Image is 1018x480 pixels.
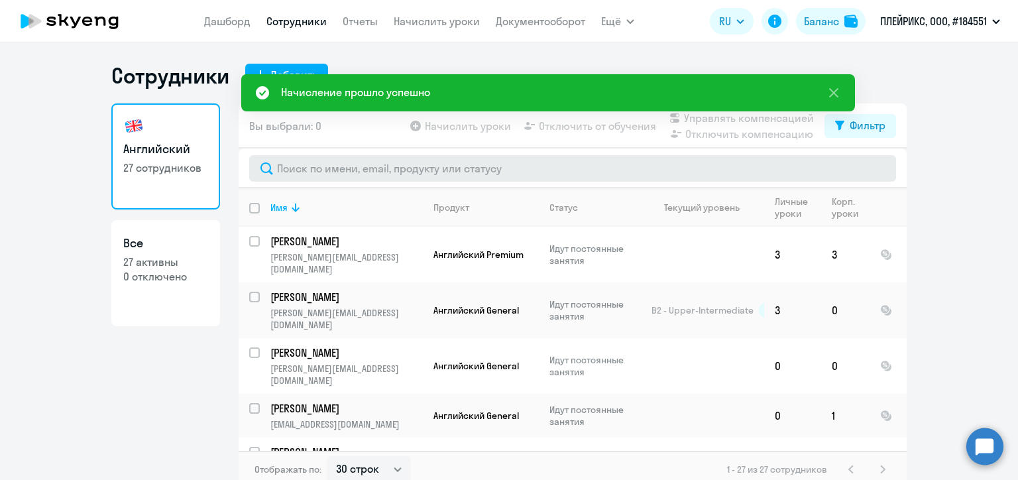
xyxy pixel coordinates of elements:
[796,8,866,34] button: Балансbalance
[270,251,422,275] p: [PERSON_NAME][EMAIL_ADDRESS][DOMAIN_NAME]
[821,227,870,282] td: 3
[832,196,860,219] div: Корп. уроки
[664,202,740,213] div: Текущий уровень
[270,307,422,331] p: [PERSON_NAME][EMAIL_ADDRESS][DOMAIN_NAME]
[270,234,422,249] a: [PERSON_NAME]
[601,8,634,34] button: Ещё
[821,394,870,438] td: 1
[111,220,220,326] a: Все27 активны0 отключено
[433,202,538,213] div: Продукт
[270,445,422,459] a: [PERSON_NAME]
[549,298,640,322] p: Идут постоянные занятия
[204,15,251,28] a: Дашборд
[270,445,420,459] p: [PERSON_NAME]
[270,290,422,304] a: [PERSON_NAME]
[549,202,578,213] div: Статус
[270,234,420,249] p: [PERSON_NAME]
[433,202,469,213] div: Продукт
[874,5,1007,37] button: ПЛЕЙРИКС, ООО, #184551
[764,338,821,394] td: 0
[254,463,321,475] span: Отображать по:
[270,401,420,416] p: [PERSON_NAME]
[343,15,378,28] a: Отчеты
[549,202,640,213] div: Статус
[270,363,422,387] p: [PERSON_NAME][EMAIL_ADDRESS][DOMAIN_NAME]
[549,354,640,378] p: Идут постоянные занятия
[710,8,754,34] button: RU
[123,255,208,269] p: 27 активны
[270,290,420,304] p: [PERSON_NAME]
[270,67,317,83] div: Добавить
[433,360,519,372] span: Английский General
[844,15,858,28] img: balance
[727,463,827,475] span: 1 - 27 из 27 сотрудников
[394,15,480,28] a: Начислить уроки
[850,117,885,133] div: Фильтр
[433,304,519,316] span: Английский General
[651,202,763,213] div: Текущий уровень
[270,418,422,430] p: [EMAIL_ADDRESS][DOMAIN_NAME]
[433,410,519,422] span: Английский General
[111,103,220,210] a: Английский27 сотрудников
[651,304,754,316] span: B2 - Upper-Intermediate
[249,155,896,182] input: Поиск по имени, email, продукту или статусу
[832,196,869,219] div: Корп. уроки
[123,160,208,175] p: 27 сотрудников
[281,84,430,100] div: Начисление прошло успешно
[433,249,524,261] span: Английский Premium
[764,394,821,438] td: 0
[549,404,640,428] p: Идут постоянные занятия
[245,64,328,88] button: Добавить
[266,15,327,28] a: Сотрудники
[123,115,144,137] img: english
[764,282,821,338] td: 3
[270,202,422,213] div: Имя
[270,345,420,360] p: [PERSON_NAME]
[123,269,208,284] p: 0 отключено
[270,345,422,360] a: [PERSON_NAME]
[719,13,731,29] span: RU
[821,338,870,394] td: 0
[824,114,896,138] button: Фильтр
[496,15,585,28] a: Документооборот
[775,196,820,219] div: Личные уроки
[270,202,288,213] div: Имя
[880,13,987,29] p: ПЛЕЙРИКС, ООО, #184551
[804,13,839,29] div: Баланс
[775,196,812,219] div: Личные уроки
[821,282,870,338] td: 0
[549,243,640,267] p: Идут постоянные занятия
[764,227,821,282] td: 3
[111,62,229,89] h1: Сотрудники
[249,118,321,134] span: Вы выбрали: 0
[123,235,208,252] h3: Все
[270,401,422,416] a: [PERSON_NAME]
[123,141,208,158] h3: Английский
[601,13,621,29] span: Ещё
